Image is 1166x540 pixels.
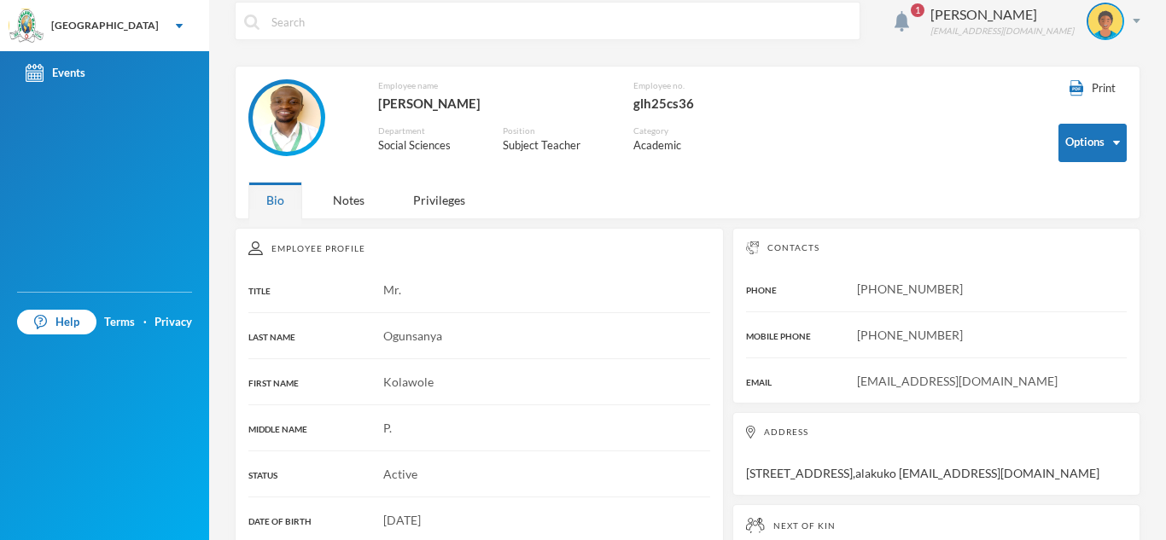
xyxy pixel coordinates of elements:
[378,79,608,92] div: Employee name
[26,64,85,82] div: Events
[244,15,259,30] img: search
[503,137,608,154] div: Subject Teacher
[383,467,417,481] span: Active
[143,314,147,331] div: ·
[732,412,1140,496] div: [STREET_ADDRESS],alakuko [EMAIL_ADDRESS][DOMAIN_NAME]
[315,182,382,218] div: Notes
[383,282,401,297] span: Mr.
[633,125,708,137] div: Category
[383,328,442,343] span: Ogunsanya
[248,182,302,218] div: Bio
[383,421,392,435] span: P.
[270,3,851,41] input: Search
[857,328,963,342] span: [PHONE_NUMBER]
[746,426,1127,438] div: Address
[378,137,478,154] div: Social Sciences
[1058,79,1127,98] button: Print
[9,9,44,44] img: logo
[633,137,708,154] div: Academic
[253,84,321,152] img: EMPLOYEE
[1088,4,1122,38] img: STUDENT
[746,241,1127,254] div: Contacts
[503,125,608,137] div: Position
[746,518,1127,533] div: Next of Kin
[378,92,608,114] div: [PERSON_NAME]
[1058,124,1127,162] button: Options
[378,125,478,137] div: Department
[633,79,761,92] div: Employee no.
[51,18,159,33] div: [GEOGRAPHIC_DATA]
[857,282,963,296] span: [PHONE_NUMBER]
[248,241,710,255] div: Employee Profile
[154,314,192,331] a: Privacy
[383,513,421,527] span: [DATE]
[17,310,96,335] a: Help
[930,25,1074,38] div: [EMAIL_ADDRESS][DOMAIN_NAME]
[383,375,434,389] span: Kolawole
[930,4,1074,25] div: [PERSON_NAME]
[633,92,761,114] div: glh25cs36
[911,3,924,17] span: 1
[395,182,483,218] div: Privileges
[857,374,1058,388] span: [EMAIL_ADDRESS][DOMAIN_NAME]
[104,314,135,331] a: Terms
